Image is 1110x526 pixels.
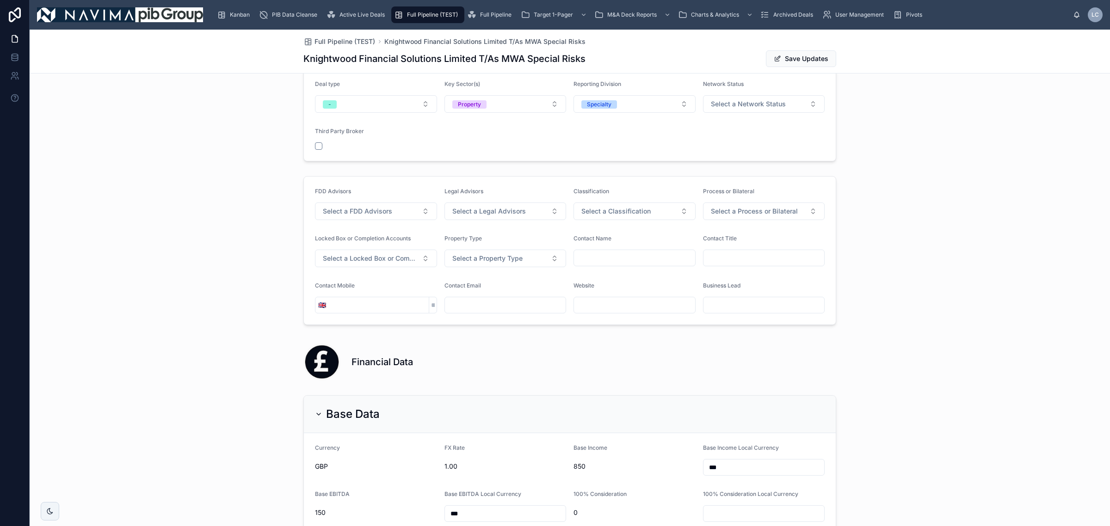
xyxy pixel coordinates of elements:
[703,95,825,113] button: Select Button
[214,6,256,23] a: Kanban
[37,7,203,22] img: App logo
[773,11,813,18] span: Archived Deals
[820,6,890,23] a: User Management
[458,100,481,109] div: Property
[711,207,798,216] span: Select a Process or Bilateral
[303,37,375,46] a: Full Pipeline (TEST)
[230,11,250,18] span: Kanban
[573,508,696,517] span: 0
[534,11,573,18] span: Target 1-Pager
[444,282,481,289] span: Contact Email
[391,6,464,23] a: Full Pipeline (TEST)
[315,250,437,267] button: Select Button
[444,490,521,497] span: Base EBITDA Local Currency
[444,462,567,471] span: 1.00
[573,80,621,87] span: Reporting Division
[444,80,480,87] span: Key Sector(s)
[464,6,518,23] a: Full Pipeline
[444,95,567,113] button: Select Button
[573,282,594,289] span: Website
[703,202,825,220] button: Select Button
[323,207,392,216] span: Select a FDD Advisors
[315,282,355,289] span: Contact Mobile
[573,95,696,113] button: Select Button
[581,207,651,216] span: Select a Classification
[351,355,413,368] h1: Financial Data
[452,254,523,263] span: Select a Property Type
[323,254,418,263] span: Select a Locked Box or Completion Accounts
[339,11,385,18] span: Active Live Deals
[890,6,929,23] a: Pivots
[328,100,331,109] div: -
[906,11,922,18] span: Pivots
[272,11,317,18] span: PIB Data Cleanse
[703,282,740,289] span: Business Lead
[315,202,437,220] button: Select Button
[587,100,611,109] div: Specialty
[573,444,607,451] span: Base Income
[573,490,627,497] span: 100% Consideration
[315,508,437,517] span: 150
[315,444,340,451] span: Currency
[315,297,329,313] button: Select Button
[314,37,375,46] span: Full Pipeline (TEST)
[324,6,391,23] a: Active Live Deals
[384,37,586,46] a: Knightwood Financial Solutions Limited T/As MWA Special Risks
[711,99,786,109] span: Select a Network Status
[573,188,609,195] span: Classification
[444,250,567,267] button: Select Button
[315,462,437,471] span: GBP
[703,444,779,451] span: Base Income Local Currency
[444,235,482,242] span: Property Type
[1091,11,1099,18] span: LC
[703,188,754,195] span: Process or Bilateral
[480,11,512,18] span: Full Pipeline
[518,6,592,23] a: Target 1-Pager
[315,128,364,135] span: Third Party Broker
[318,300,326,310] span: 🇬🇧
[210,5,1073,25] div: scrollable content
[607,11,657,18] span: M&A Deck Reports
[691,11,739,18] span: Charts & Analytics
[766,50,836,67] button: Save Updates
[303,52,586,65] h1: Knightwood Financial Solutions Limited T/As MWA Special Risks
[315,95,437,113] button: Select Button
[573,235,611,242] span: Contact Name
[703,235,737,242] span: Contact Title
[444,202,567,220] button: Select Button
[592,6,675,23] a: M&A Deck Reports
[326,407,380,422] h2: Base Data
[444,444,465,451] span: FX Rate
[315,490,350,497] span: Base EBITDA
[315,188,351,195] span: FDD Advisors
[315,235,411,242] span: Locked Box or Completion Accounts
[256,6,324,23] a: PIB Data Cleanse
[407,11,458,18] span: Full Pipeline (TEST)
[703,490,798,497] span: 100% Consideration Local Currency
[444,188,483,195] span: Legal Advisors
[675,6,758,23] a: Charts & Analytics
[573,462,696,471] span: 850
[315,80,340,87] span: Deal type
[573,202,696,220] button: Select Button
[452,207,526,216] span: Select a Legal Advisors
[758,6,820,23] a: Archived Deals
[835,11,884,18] span: User Management
[703,80,744,87] span: Network Status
